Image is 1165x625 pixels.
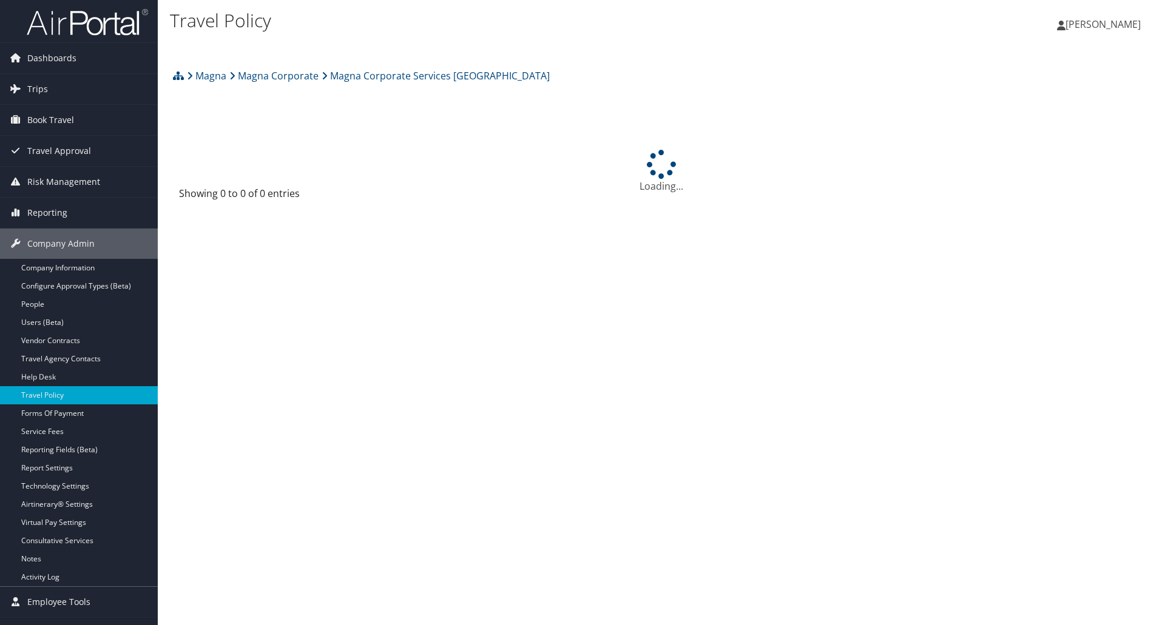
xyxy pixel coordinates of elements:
span: Dashboards [27,43,76,73]
h1: Travel Policy [170,8,825,33]
img: airportal-logo.png [27,8,148,36]
span: Reporting [27,198,67,228]
span: [PERSON_NAME] [1065,18,1141,31]
span: Book Travel [27,105,74,135]
span: Company Admin [27,229,95,259]
span: Travel Approval [27,136,91,166]
div: Loading... [170,150,1153,193]
span: Risk Management [27,167,100,197]
a: Magna [187,64,226,88]
a: Magna Corporate Services [GEOGRAPHIC_DATA] [322,64,550,88]
span: Trips [27,74,48,104]
a: [PERSON_NAME] [1057,6,1153,42]
a: Magna Corporate [229,64,319,88]
span: Employee Tools [27,587,90,617]
div: Showing 0 to 0 of 0 entries [179,186,407,207]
